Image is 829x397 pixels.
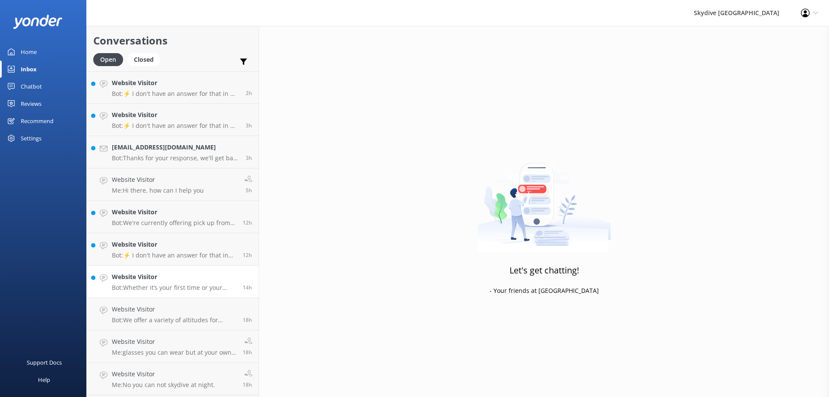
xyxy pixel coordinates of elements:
a: Website VisitorBot:⚡ I don't have an answer for that in my knowledge base. Please try and rephras... [87,104,259,136]
p: Bot: ⚡ I don't have an answer for that in my knowledge base. Please try and rephrase your questio... [112,90,239,98]
div: Settings [21,130,41,147]
h4: Website Visitor [112,110,239,120]
p: Me: No you can not skydive at night. [112,381,215,389]
div: Home [21,43,37,60]
div: Reviews [21,95,41,112]
div: Help [38,371,50,388]
h2: Conversations [93,32,252,49]
a: Website VisitorBot:We're currently offering pick up from the majority of our locations. Please ch... [87,201,259,233]
span: Oct 09 2025 09:40pm (UTC +10:00) Australia/Brisbane [243,251,252,259]
span: Oct 09 2025 04:15pm (UTC +10:00) Australia/Brisbane [243,349,252,356]
p: Bot: Whether it’s your first time or your thirtieth time. The rush, the exhilaration, the unfatho... [112,284,236,292]
span: Oct 10 2025 07:14am (UTC +10:00) Australia/Brisbane [246,122,252,129]
a: Website VisitorBot:⚡ I don't have an answer for that in my knowledge base. Please try and rephras... [87,71,259,104]
h4: Website Visitor [112,337,236,346]
div: Open [93,53,123,66]
span: Oct 10 2025 07:01am (UTC +10:00) Australia/Brisbane [246,154,252,162]
div: Inbox [21,60,37,78]
h4: Website Visitor [112,369,215,379]
div: Support Docs [27,354,62,371]
div: Closed [127,53,160,66]
span: Oct 09 2025 09:52pm (UTC +10:00) Australia/Brisbane [243,219,252,226]
div: Chatbot [21,78,42,95]
a: Open [93,54,127,64]
h4: [EMAIL_ADDRESS][DOMAIN_NAME] [112,143,239,152]
span: Oct 09 2025 04:20pm (UTC +10:00) Australia/Brisbane [243,316,252,324]
img: artwork of a man stealing a conversation from at giant smartphone [478,145,611,253]
span: Oct 10 2025 08:03am (UTC +10:00) Australia/Brisbane [246,89,252,97]
span: Oct 09 2025 04:15pm (UTC +10:00) Australia/Brisbane [243,381,252,388]
p: Bot: We're currently offering pick up from the majority of our locations. Please check online for... [112,219,236,227]
p: Bot: ⚡ I don't have an answer for that in my knowledge base. Please try and rephrase your questio... [112,122,239,130]
h4: Website Visitor [112,175,204,184]
a: Website VisitorMe:glasses you can wear but at your own cost.18h [87,330,259,363]
a: Website VisitorBot:We offer a variety of altitudes for skydiving, with all dropzones providing ju... [87,298,259,330]
h4: Website Visitor [112,305,236,314]
a: [EMAIL_ADDRESS][DOMAIN_NAME]Bot:Thanks for your response, we'll get back to you as soon as we can... [87,136,259,168]
p: Bot: We offer a variety of altitudes for skydiving, with all dropzones providing jumps up to 15,0... [112,316,236,324]
span: Oct 09 2025 08:23pm (UTC +10:00) Australia/Brisbane [243,284,252,291]
a: Closed [127,54,165,64]
h4: Website Visitor [112,240,236,249]
h4: Website Visitor [112,272,236,282]
div: Recommend [21,112,54,130]
h4: Website Visitor [112,78,239,88]
a: Website VisitorMe:Hi there, how can I help you5h [87,168,259,201]
h4: Website Visitor [112,207,236,217]
p: Bot: Thanks for your response, we'll get back to you as soon as we can during opening hours. [112,154,239,162]
h3: Let's get chatting! [509,264,579,277]
p: Me: glasses you can wear but at your own cost. [112,349,236,356]
p: Bot: ⚡ I don't have an answer for that in my knowledge base. Please try and rephrase your questio... [112,251,236,259]
img: yonder-white-logo.png [13,15,63,29]
a: Website VisitorBot:⚡ I don't have an answer for that in my knowledge base. Please try and rephras... [87,233,259,266]
span: Oct 10 2025 05:15am (UTC +10:00) Australia/Brisbane [246,187,252,194]
a: Website VisitorBot:Whether it’s your first time or your thirtieth time. The rush, the exhilaratio... [87,266,259,298]
a: Website VisitorMe:No you can not skydive at night.18h [87,363,259,395]
p: - Your friends at [GEOGRAPHIC_DATA] [490,286,599,295]
p: Me: Hi there, how can I help you [112,187,204,194]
